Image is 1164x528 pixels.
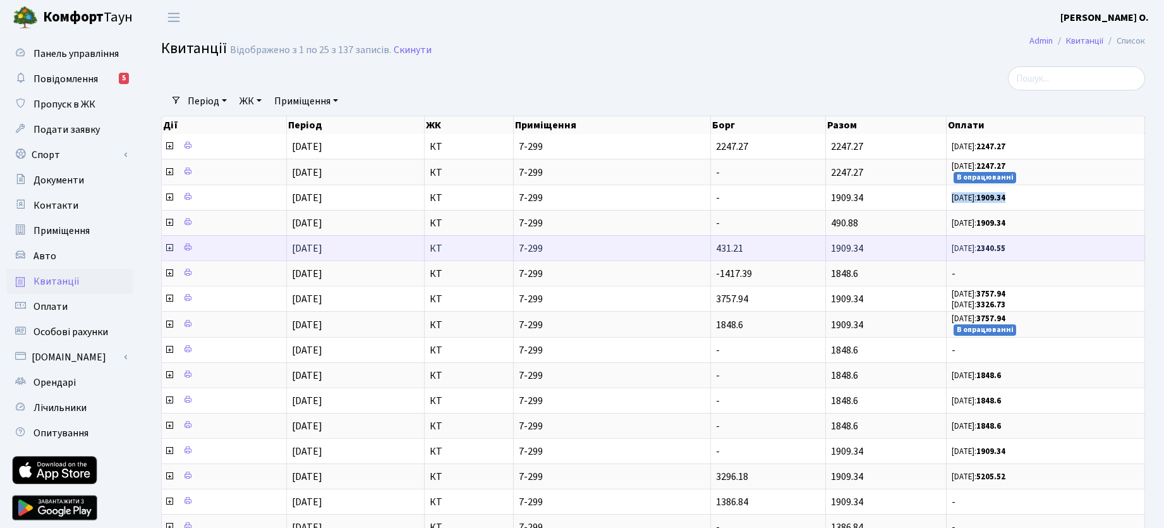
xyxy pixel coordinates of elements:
[952,243,1005,254] small: [DATE]:
[292,445,322,458] span: [DATE]
[33,325,108,339] span: Особові рахунки
[394,44,432,56] a: Скинути
[43,7,133,28] span: Таун
[430,294,508,304] span: КТ
[952,269,1139,279] span: -
[6,421,133,446] a: Опитування
[1060,11,1149,25] b: [PERSON_NAME] О.
[430,142,508,152] span: КТ
[716,166,720,180] span: -
[519,472,705,482] span: 7-299
[952,471,1005,482] small: [DATE]:
[162,116,287,134] th: Дії
[519,446,705,457] span: 7-299
[976,421,1001,432] b: 1848.6
[430,269,508,279] span: КТ
[292,216,322,230] span: [DATE]
[831,216,858,230] span: 490.88
[430,320,508,330] span: КТ
[519,269,705,279] span: 7-299
[519,320,705,330] span: 7-299
[716,292,748,306] span: 3757.94
[6,193,133,218] a: Контакти
[519,371,705,381] span: 7-299
[716,394,720,408] span: -
[292,140,322,154] span: [DATE]
[430,396,508,406] span: КТ
[1008,66,1145,90] input: Пошук...
[831,419,858,433] span: 1848.6
[292,369,322,383] span: [DATE]
[6,218,133,243] a: Приміщення
[33,376,76,390] span: Орендарі
[6,66,133,92] a: Повідомлення5
[831,343,858,357] span: 1848.6
[947,116,1145,134] th: Оплати
[952,218,1005,229] small: [DATE]:
[952,288,1005,300] small: [DATE]:
[43,7,104,27] b: Комфорт
[519,142,705,152] span: 7-299
[952,141,1005,152] small: [DATE]:
[519,421,705,431] span: 7-299
[976,313,1005,324] b: 3757.94
[430,472,508,482] span: КТ
[831,191,863,205] span: 1909.34
[716,445,720,458] span: -
[292,419,322,433] span: [DATE]
[292,495,322,509] span: [DATE]
[33,173,84,187] span: Документи
[716,343,720,357] span: -
[952,345,1139,355] span: -
[952,395,1001,407] small: [DATE]:
[952,161,1005,172] small: [DATE]:
[831,140,863,154] span: 2247.27
[831,495,863,509] span: 1909.34
[183,90,232,112] a: Період
[711,116,826,134] th: Борг
[430,345,508,355] span: КТ
[1029,34,1053,47] a: Admin
[119,73,129,84] div: 5
[33,47,119,61] span: Панель управління
[6,92,133,117] a: Пропуск в ЖК
[430,371,508,381] span: КТ
[831,166,863,180] span: 2247.27
[716,140,748,154] span: 2247.27
[826,116,947,134] th: Разом
[1103,34,1145,48] li: Список
[430,497,508,507] span: КТ
[430,446,508,457] span: КТ
[716,369,720,383] span: -
[831,394,858,408] span: 1848.6
[287,116,425,134] th: Період
[6,168,133,193] a: Документи
[6,319,133,345] a: Особові рахунки
[976,370,1001,381] b: 1848.6
[292,191,322,205] span: [DATE]
[430,168,508,178] span: КТ
[976,141,1005,152] b: 2247.27
[1010,28,1164,54] nav: breadcrumb
[430,218,508,228] span: КТ
[292,267,322,281] span: [DATE]
[292,318,322,332] span: [DATE]
[33,123,100,137] span: Подати заявку
[976,299,1005,310] b: 3326.73
[33,199,78,212] span: Контакти
[514,116,711,134] th: Приміщення
[519,497,705,507] span: 7-299
[976,218,1005,229] b: 1909.34
[430,193,508,203] span: КТ
[976,243,1005,254] b: 2340.55
[292,394,322,408] span: [DATE]
[425,116,514,134] th: ЖК
[716,216,720,230] span: -
[716,495,748,509] span: 1386.84
[33,72,98,86] span: Повідомлення
[954,324,1017,336] small: В опрацюванні
[430,243,508,254] span: КТ
[952,497,1139,507] span: -
[234,90,267,112] a: ЖК
[6,142,133,168] a: Спорт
